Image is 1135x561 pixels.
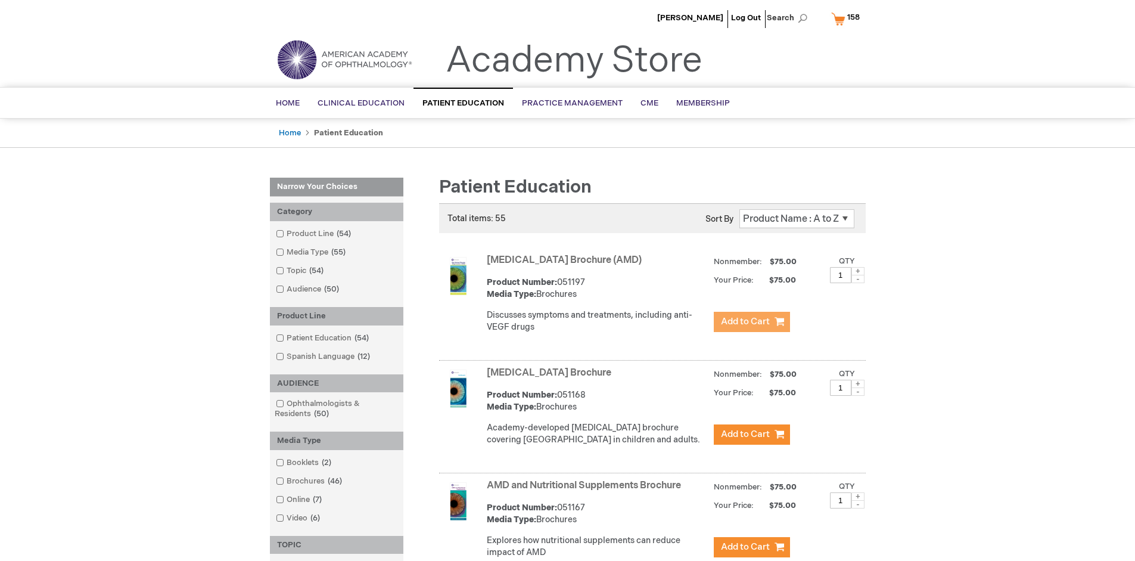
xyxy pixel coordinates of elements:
img: AMD and Nutritional Supplements Brochure [439,482,477,520]
a: Log Out [731,13,761,23]
span: Add to Cart [721,316,770,327]
span: Search [767,6,812,30]
span: $75.00 [768,257,798,266]
strong: Product Number: [487,503,557,513]
strong: Narrow Your Choices [270,178,403,197]
label: Qty [839,369,855,379]
a: Video6 [273,513,325,524]
strong: Your Price: [714,388,754,398]
a: [MEDICAL_DATA] Brochure (AMD) [487,255,642,266]
a: Online7 [273,494,326,506]
button: Add to Cart [714,537,790,557]
div: 051197 Brochures [487,277,708,300]
strong: Nonmember: [714,480,762,495]
strong: Product Number: [487,390,557,400]
strong: Nonmember: [714,255,762,269]
img: Age-Related Macular Degeneration Brochure (AMD) [439,257,477,295]
span: $75.00 [755,501,798,510]
input: Qty [830,267,851,283]
a: Ophthalmologists & Residents50 [273,398,400,420]
label: Sort By [705,214,733,224]
a: [MEDICAL_DATA] Brochure [487,367,611,379]
span: Add to Cart [721,541,770,553]
a: 158 [829,8,867,29]
a: Topic54 [273,265,328,277]
span: 54 [306,266,326,275]
input: Qty [830,492,851,509]
strong: Product Number: [487,277,557,287]
a: Media Type55 [273,247,350,258]
a: Academy Store [446,39,702,82]
span: 54 [352,333,372,343]
strong: Media Type: [487,514,536,525]
a: [PERSON_NAME] [657,13,723,23]
span: Home [276,98,300,108]
span: $75.00 [768,482,798,492]
label: Qty [839,482,855,491]
span: 158 [847,13,860,22]
label: Qty [839,256,855,266]
input: Qty [830,380,851,396]
span: Practice Management [522,98,623,108]
span: $75.00 [755,275,798,285]
p: Discusses symptoms and treatments, including anti-VEGF drugs [487,309,708,333]
div: TOPIC [270,536,403,554]
span: 54 [334,229,354,238]
span: 2 [319,458,334,467]
a: Patient Education54 [273,333,374,344]
a: Booklets2 [273,457,336,469]
strong: Your Price: [714,275,754,285]
span: Total items: 55 [447,213,506,224]
a: Audience50 [273,284,344,295]
p: Explores how nutritional supplements can reduce impact of AMD [487,535,708,559]
a: AMD and Nutritional Supplements Brochure [487,480,681,491]
span: Patient Education [439,176,592,198]
span: 7 [310,495,325,504]
button: Add to Cart [714,312,790,332]
span: Add to Cart [721,429,770,440]
div: Product Line [270,307,403,326]
div: 051168 Brochures [487,389,708,413]
a: Home [279,128,301,138]
strong: Patient Education [314,128,383,138]
strong: Your Price: [714,501,754,510]
span: 50 [311,409,332,419]
span: 55 [328,247,349,257]
div: AUDIENCE [270,374,403,393]
button: Add to Cart [714,424,790,445]
div: Media Type [270,432,403,450]
span: 6 [307,513,323,523]
a: Brochures46 [273,476,347,487]
span: CME [640,98,658,108]
p: Academy-developed [MEDICAL_DATA] brochure covering [GEOGRAPHIC_DATA] in children and adults. [487,422,708,446]
img: Amblyopia Brochure [439,370,477,408]
span: 50 [321,284,342,294]
div: Category [270,203,403,221]
a: Product Line54 [273,228,356,240]
a: Spanish Language12 [273,351,375,362]
strong: Media Type: [487,289,536,299]
span: $75.00 [755,388,798,398]
span: Patient Education [422,98,504,108]
span: $75.00 [768,370,798,379]
span: Membership [676,98,730,108]
span: 12 [355,352,373,361]
span: Clinical Education [318,98,405,108]
div: 051167 Brochures [487,502,708,526]
span: 46 [325,476,345,486]
strong: Media Type: [487,402,536,412]
strong: Nonmember: [714,367,762,382]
